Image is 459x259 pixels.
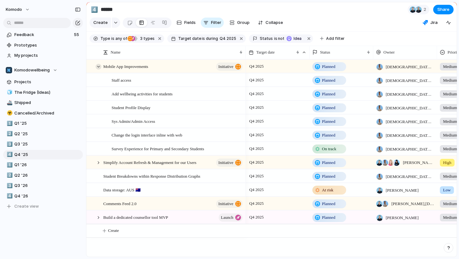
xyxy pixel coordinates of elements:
span: initiative [218,158,233,167]
button: Jira [420,18,440,27]
span: Collapse [266,19,283,26]
div: 4️⃣ [7,151,11,158]
span: Sys Admin/Admin Access [112,117,155,125]
span: [PERSON_NAME] , [DEMOGRAPHIC_DATA][PERSON_NAME] [391,201,434,207]
span: Q4 2025 [248,63,265,70]
button: Fields [174,18,198,28]
span: Shipped [14,100,81,106]
a: 🚢Shipped [3,98,83,107]
a: My projects [3,51,83,60]
span: Komodo [6,6,22,13]
span: Data storage: AUS 🇦🇺 [103,186,141,193]
button: Komodowellbeing [3,65,83,75]
span: Cancelled/Archived [14,110,81,116]
div: 3️⃣ [7,141,11,148]
span: Q4 2025 [248,186,265,194]
span: Q4 2025 [248,200,265,207]
span: [DEMOGRAPHIC_DATA][PERSON_NAME] [386,119,434,125]
div: ☣️ [7,109,11,117]
span: Q4 2025 [248,104,265,111]
button: Collapse [255,18,286,28]
span: Staff access [112,76,131,84]
button: Create [90,18,111,28]
span: 2 [424,6,428,13]
button: initiative [216,63,243,71]
span: [DEMOGRAPHIC_DATA][PERSON_NAME] [386,146,434,152]
span: Medium [443,91,457,97]
button: launch [219,213,243,222]
span: Planned [322,63,335,70]
span: is [111,36,114,41]
div: 4️⃣ [91,5,98,14]
div: 🧊 [7,89,11,96]
div: 3️⃣ [7,182,11,189]
div: 3️⃣Q3 '25 [3,139,83,149]
span: Q2 '25 [14,131,81,137]
button: 2️⃣ [6,172,12,179]
span: Q4 2025 [248,131,265,139]
span: Q1 '26 [14,162,81,168]
span: Mobile App Improvements [103,63,148,70]
span: Q4 '25 [14,152,81,158]
span: Q4 2025 [248,90,265,98]
span: At risk [322,187,333,193]
span: Create [93,19,108,26]
button: ☣️ [6,110,12,116]
span: Medium [443,201,457,207]
a: 1️⃣Q1 '26 [3,160,83,170]
span: Low [443,187,451,193]
span: Prototypes [14,42,81,48]
div: ☣️Cancelled/Archived [3,108,83,118]
span: Student Profile Display [112,104,150,111]
span: Student Breakdowns within Response Distribution Graphs [103,172,200,180]
div: 2️⃣Q2 '26 [3,171,83,180]
a: 🧊The Fridge (Ideas) [3,88,83,97]
span: Type [100,36,110,41]
button: initiative [216,200,243,208]
span: Medium [443,173,457,180]
span: Comments Feed 2.0 [103,200,136,207]
span: initiative [218,62,233,71]
a: 4️⃣Q4 '26 [3,191,83,201]
span: Q3 '25 [14,141,81,147]
div: 🚢 [7,99,11,107]
button: Idea [285,35,305,42]
span: Projects [14,79,81,85]
span: Medium [443,146,457,152]
button: 3 types [127,35,156,42]
button: Create view [3,202,83,211]
span: Filter [211,19,221,26]
span: Planned [322,173,335,180]
span: Medium [443,105,457,111]
span: Medium [443,132,457,138]
span: [PERSON_NAME] [386,215,419,221]
span: The Fridge (Ideas) [14,89,81,96]
span: Simplify Account Refresh & Management for our Users [103,159,196,166]
span: initiative [218,199,233,208]
a: Projects [3,77,83,87]
a: 1️⃣Q1 '25 [3,119,83,128]
span: [PERSON_NAME] , [DEMOGRAPHIC_DATA][PERSON_NAME] , [PERSON_NAME] , [PERSON_NAME] [403,159,434,166]
button: isduring [201,35,219,42]
span: Owner [383,49,395,56]
span: Add wellbeing activities for students [112,90,172,97]
span: Q2 '26 [14,172,81,179]
span: Planned [322,118,335,125]
button: initiative [216,159,243,167]
span: Q4 2025 [248,172,265,180]
a: 3️⃣Q3 '26 [3,181,83,190]
span: [DEMOGRAPHIC_DATA][PERSON_NAME] [386,78,434,84]
span: [PERSON_NAME] [386,187,419,194]
button: 4️⃣ [6,152,12,158]
span: [DEMOGRAPHIC_DATA][PERSON_NAME] [386,174,434,180]
span: [DEMOGRAPHIC_DATA][PERSON_NAME] [386,132,434,139]
span: Create view [14,203,39,210]
button: Group [226,18,253,28]
span: Q4 2025 [220,36,236,41]
div: 2️⃣ [7,172,11,179]
span: 3 [138,36,143,41]
span: Status [260,36,273,41]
